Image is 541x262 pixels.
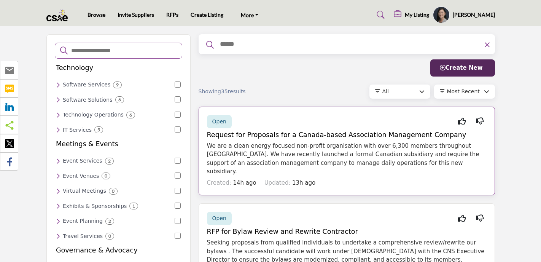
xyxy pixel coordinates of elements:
div: 2 Results For Event Services [105,158,114,165]
h6: Professional event planning services [63,218,103,224]
input: Select IT Services [175,126,181,133]
h6: Virtual meeting platforms and services [63,188,106,194]
h6: Exhibition and sponsorship services [63,203,127,209]
span: 35 [221,88,228,94]
b: 1 [132,203,135,209]
b: 0 [112,189,115,194]
b: 0 [105,173,107,179]
input: Select Event Planning [175,218,181,224]
img: site Logo [46,9,72,21]
p: We are a clean energy focused non-profit organisation with over 6,300 members throughout [GEOGRAP... [207,142,487,176]
input: Select Technology Operations [175,112,181,118]
b: 0 [108,233,111,239]
input: Select Event Venues [175,173,181,179]
a: Create Listing [191,11,223,18]
button: Create New [430,59,495,77]
a: Browse [88,11,105,18]
div: 2 Results For Event Planning [105,218,114,225]
span: 14h ago [233,179,256,186]
input: Select Software Solutions [175,96,181,102]
h6: Software development and support services [63,81,110,88]
button: Show hide supplier dropdown [433,6,450,23]
h5: Meetings & Events [56,140,118,148]
h6: IT services and support [63,127,92,133]
div: 1 Results For Exhibits & Sponsorships [129,203,138,209]
span: 13h ago [292,179,315,186]
input: Select Exhibits & Sponsorships [175,203,181,209]
b: 6 [118,97,121,102]
h5: [PERSON_NAME] [453,11,495,19]
a: Search [369,9,390,21]
span: Created: [207,179,231,186]
div: 6 Results For Software Solutions [115,96,124,103]
a: More [235,10,264,20]
span: Most Recent [447,88,480,94]
a: RFPs [166,11,178,18]
input: Select Travel Services [175,233,181,239]
h6: Services for managing technology operations [63,112,124,118]
div: 5 Results For IT Services [94,126,103,133]
h6: Venues for hosting events [63,173,99,179]
h6: Comprehensive event management services [63,158,102,164]
b: 5 [97,127,100,133]
input: Select Event Services [175,158,181,164]
input: Select Software Services [175,81,181,88]
div: 6 Results For Technology Operations [126,112,135,118]
b: 6 [129,112,132,118]
b: 2 [108,158,111,164]
div: Showing results [199,88,288,96]
span: Create New [440,64,483,71]
b: 9 [116,82,119,88]
span: Updated: [264,179,291,186]
span: Open [212,215,226,221]
h5: Request for Proposals for a Canada-based Association Management Company [207,131,487,139]
input: Search Categories [70,46,177,56]
h6: Software solutions and applications [63,97,113,103]
div: 0 Results For Event Venues [102,173,110,179]
div: 9 Results For Software Services [113,81,122,88]
div: 0 Results For Virtual Meetings [109,188,118,195]
h5: Technology [56,64,93,72]
b: 2 [108,219,111,224]
div: My Listing [394,10,429,19]
h5: My Listing [405,11,429,18]
a: Invite Suppliers [118,11,154,18]
h5: Governance & Advocacy [56,246,138,254]
span: Open [212,118,226,125]
h5: RFP for Bylaw Review and Rewrite Contractor [207,228,487,236]
h6: Travel planning and management services [63,233,103,240]
div: 0 Results For Travel Services [105,233,114,240]
input: Select Virtual Meetings [175,188,181,194]
span: All [382,88,389,94]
